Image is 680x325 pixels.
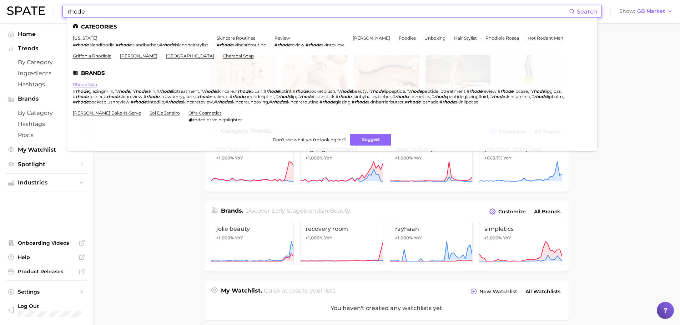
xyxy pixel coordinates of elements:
[232,94,245,99] em: rhode
[531,94,534,99] span: #
[89,94,103,99] span: lipliner
[339,88,352,94] em: rhode
[211,221,294,265] a: jolie beauty>1,000% YoY
[273,137,346,142] span: Don't see what you're looking for?
[211,94,228,99] span: makeup
[217,35,255,41] a: skincare routines
[351,94,391,99] span: skinbyhaileybieber
[354,99,367,105] em: rhode
[272,99,285,105] em: rhode
[264,286,336,296] h2: Quick access to your lists.
[6,107,87,118] a: by Category
[324,235,332,241] span: YoY
[89,99,130,105] span: pocketblushreview
[230,99,268,105] span: skincareunboxing
[505,94,530,99] span: skincareline
[165,99,168,105] span: #
[216,235,234,240] span: >1,000%
[147,88,155,94] span: skin
[114,88,117,94] span: #
[485,35,519,41] a: rhodiola rosea
[18,110,75,116] span: by Category
[275,94,278,99] span: #
[18,161,75,168] span: Spotlight
[159,88,172,94] em: rhode
[119,42,131,47] em: rhode
[18,81,75,88] span: Hashtags
[300,94,313,99] em: rhode
[479,289,517,295] span: New Watchlist
[291,94,296,99] span: lip
[297,94,300,99] span: #
[498,209,526,215] span: Customize
[408,99,420,105] em: rhode
[18,132,75,138] span: Posts
[479,141,562,185] a: [MEDICAL_DATA] laser+663.7% YoY
[6,130,87,141] a: Posts
[408,94,430,99] span: cosmetics
[6,79,87,90] a: Hashtags
[181,99,213,105] span: skincarereview
[424,35,445,41] a: unboxing
[431,94,434,99] span: #
[235,88,238,94] span: #
[143,94,146,99] span: #
[6,144,87,155] a: My Watchlist
[534,94,547,99] em: rhode
[500,88,513,94] em: rhode
[269,99,272,105] span: #
[73,94,76,99] span: #
[120,94,142,99] span: skinreview
[395,94,408,99] em: rhode
[18,268,75,275] span: Product Releases
[484,235,502,240] span: >1,000%
[409,88,422,94] em: rhode
[156,88,159,94] span: #
[131,42,158,47] span: islandbarber
[203,88,216,94] em: rhode
[230,94,232,99] span: #
[484,225,557,232] span: simpletics
[455,99,478,105] span: skinlipcase
[18,121,75,127] span: Hashtags
[489,94,492,99] span: #
[422,88,465,94] span: peptideliptreatment
[277,42,290,47] em: rhode
[6,29,87,40] a: Home
[73,82,97,87] a: rhode skin
[324,155,332,161] span: YoY
[76,99,89,105] em: rhode
[6,301,87,319] a: Log out. Currently logged in with e-mail jenna.rody@group-ibg.com.
[322,99,335,105] em: rhode
[637,9,665,13] span: GB Market
[18,303,87,309] span: Log Out
[6,68,87,79] a: Ingredients
[306,225,378,232] span: recovery room
[18,59,75,66] span: by Category
[6,118,87,130] a: Hashtags
[300,141,383,185] a: zig zag headband>1,000% YoY
[89,42,115,47] span: islandfoodie
[482,88,497,94] span: review
[6,286,87,297] a: Settings
[198,94,211,99] em: rhode
[211,141,294,185] a: box haircut>1,000% YoY
[6,57,87,68] a: by Category
[18,289,75,295] span: Settings
[6,252,87,263] a: Help
[238,88,251,94] em: rhode
[6,177,87,188] button: Industries
[107,94,120,99] em: rhode
[117,88,130,94] em: rhode
[134,99,146,105] em: rhode
[285,99,318,105] span: skincareroutine
[513,88,528,94] span: lipcase
[18,96,75,102] span: Brands
[168,99,181,105] em: rhode
[162,42,175,47] em: rhode
[214,99,217,105] span: #
[353,35,390,41] a: [PERSON_NAME]
[525,289,560,295] span: All Watchlists
[274,35,290,41] a: review
[498,88,500,94] span: #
